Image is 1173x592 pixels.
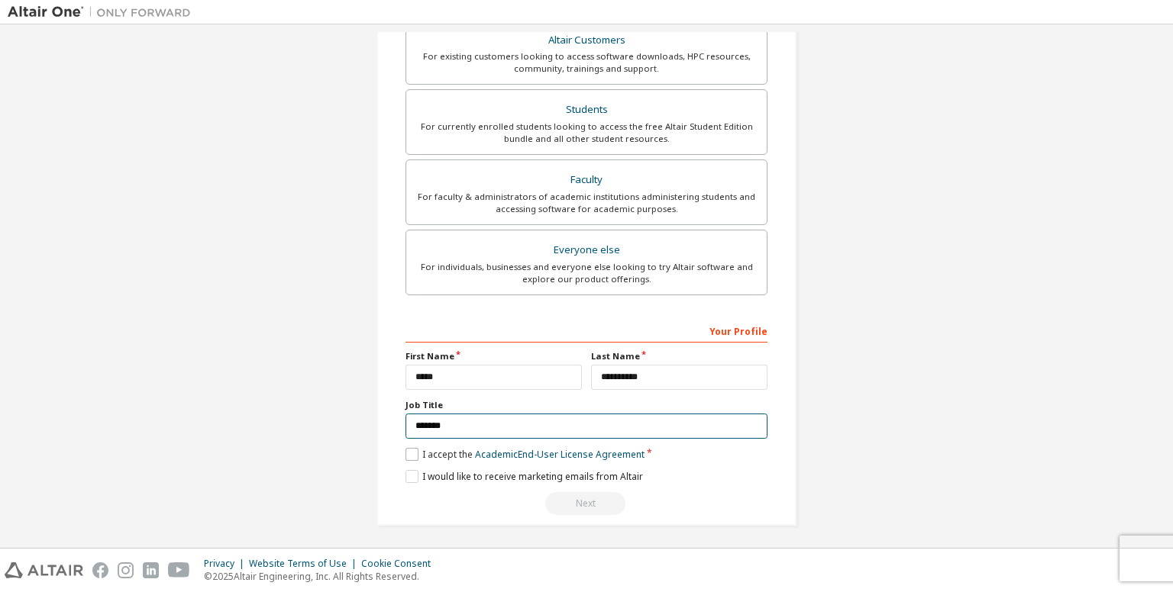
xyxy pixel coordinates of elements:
[8,5,199,20] img: Altair One
[204,570,440,583] p: © 2025 Altair Engineering, Inc. All Rights Reserved.
[168,562,190,578] img: youtube.svg
[406,492,767,515] div: Read and acccept EULA to continue
[415,191,758,215] div: For faculty & administrators of academic institutions administering students and accessing softwa...
[475,448,645,461] a: Academic End-User License Agreement
[415,30,758,51] div: Altair Customers
[415,121,758,145] div: For currently enrolled students looking to access the free Altair Student Edition bundle and all ...
[143,562,159,578] img: linkedin.svg
[5,562,83,578] img: altair_logo.svg
[406,399,767,411] label: Job Title
[118,562,134,578] img: instagram.svg
[406,318,767,343] div: Your Profile
[92,562,108,578] img: facebook.svg
[249,558,361,570] div: Website Terms of Use
[204,558,249,570] div: Privacy
[415,261,758,285] div: For individuals, businesses and everyone else looking to try Altair software and explore our prod...
[361,558,440,570] div: Cookie Consent
[406,448,645,461] label: I accept the
[591,350,767,362] label: Last Name
[406,470,643,483] label: I would like to receive marketing emails from Altair
[415,99,758,121] div: Students
[406,350,582,362] label: First Name
[415,50,758,75] div: For existing customers looking to access software downloads, HPC resources, community, trainings ...
[415,169,758,191] div: Faculty
[415,240,758,261] div: Everyone else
